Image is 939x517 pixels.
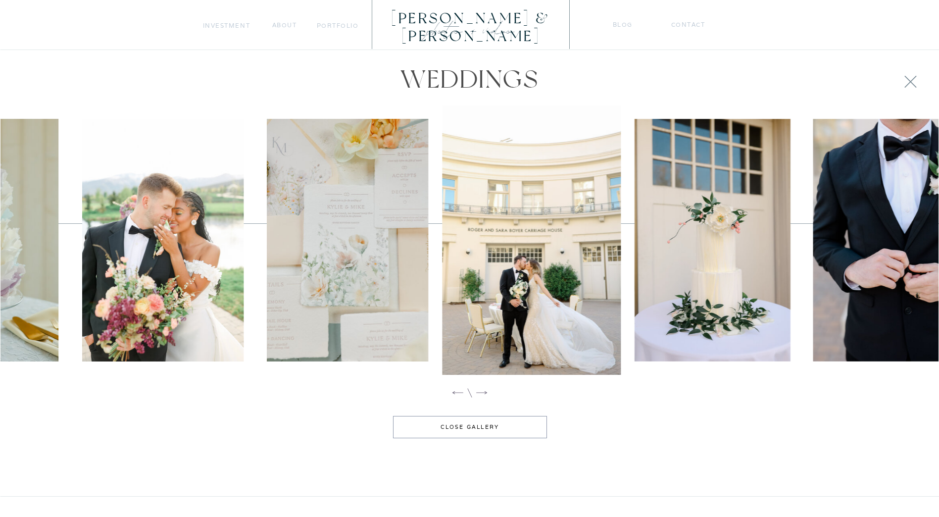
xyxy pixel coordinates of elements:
h2: weddings [396,65,544,98]
a: Investment [203,20,250,31]
a: portfolio [317,20,358,31]
a: Contact [671,19,706,30]
a: [PERSON_NAME] & [PERSON_NAME] [374,10,568,27]
a: blog [613,19,633,30]
a: close gallery [407,423,533,431]
a: about [272,20,297,30]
